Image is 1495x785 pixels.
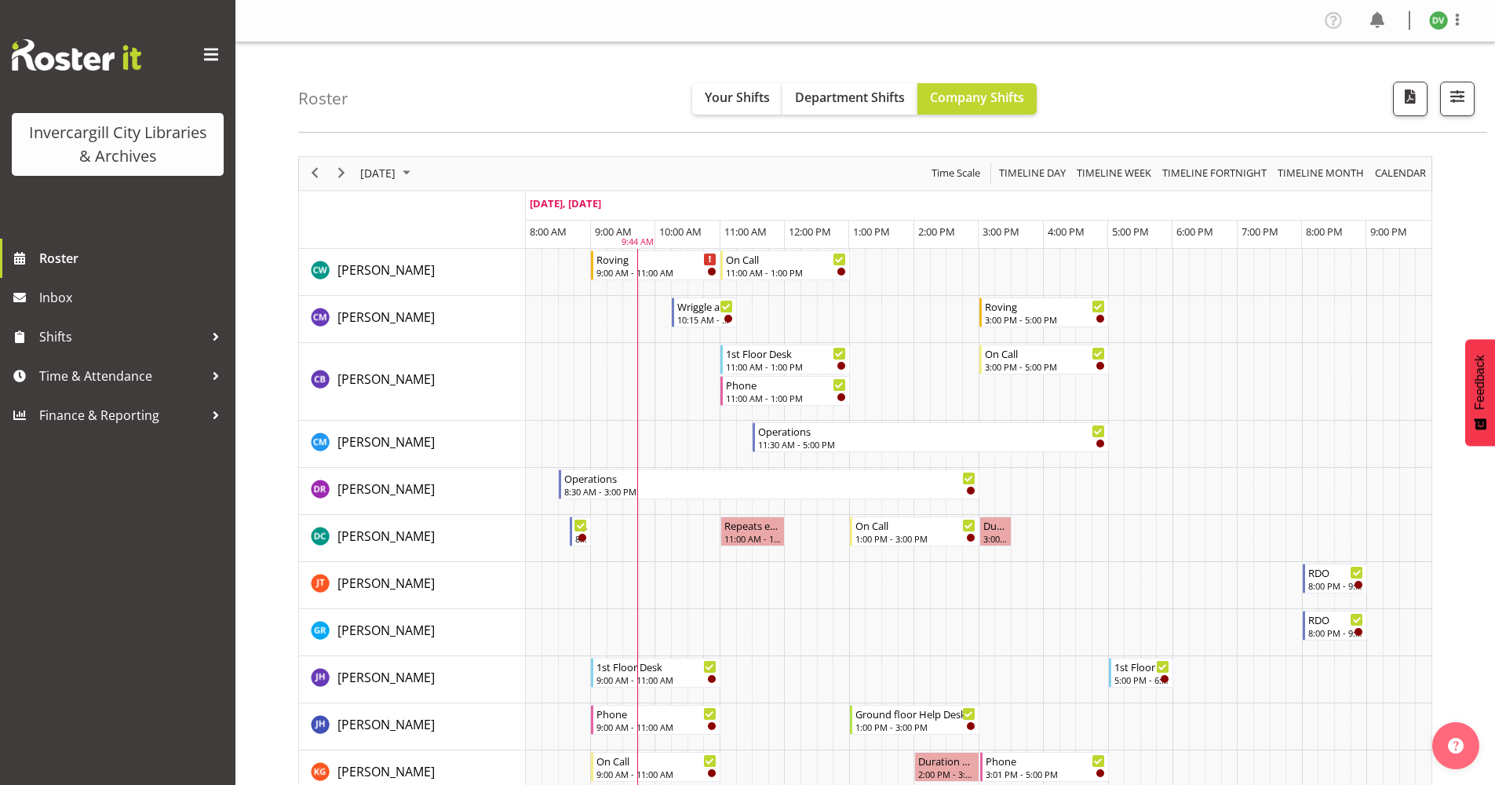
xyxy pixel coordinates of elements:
[331,163,352,183] button: Next
[720,345,850,374] div: Chris Broad"s event - 1st Floor Desk Begin From Monday, September 29, 2025 at 11:00:00 AM GMT+13:...
[705,89,770,106] span: Your Shifts
[1308,626,1363,639] div: 8:00 PM - 9:00 PM
[1370,225,1407,239] span: 9:00 PM
[1114,659,1169,674] div: 1st Floor Desk
[328,157,355,190] div: next period
[299,468,526,515] td: Debra Robinson resource
[726,251,846,267] div: On Call
[299,562,526,609] td: Glen Tomlinson resource
[337,261,435,279] span: [PERSON_NAME]
[1465,339,1495,446] button: Feedback - Show survey
[985,360,1105,373] div: 3:00 PM - 5:00 PM
[337,715,435,734] a: [PERSON_NAME]
[596,721,717,733] div: 9:00 AM - 11:00 AM
[337,308,435,327] a: [PERSON_NAME]
[301,157,328,190] div: previous period
[299,515,526,562] td: Donald Cunningham resource
[358,163,418,183] button: September 2025
[855,532,975,545] div: 1:00 PM - 3:00 PM
[1161,163,1268,183] span: Timeline Fortnight
[758,438,1104,451] div: 11:30 AM - 5:00 PM
[850,705,979,735] div: Jillian Hunter"s event - Ground floor Help Desk Begin From Monday, September 29, 2025 at 1:00:00 ...
[591,250,720,280] div: Catherine Wilson"s event - Roving Begin From Monday, September 29, 2025 at 9:00:00 AM GMT+13:00 E...
[337,433,435,451] span: [PERSON_NAME]
[720,517,785,546] div: Donald Cunningham"s event - Repeats every monday - Donald Cunningham Begin From Monday, September...
[299,609,526,656] td: Grace Roscoe-Squires resource
[39,325,204,349] span: Shifts
[758,423,1104,439] div: Operations
[591,752,720,782] div: Katie Greene"s event - On Call Begin From Monday, September 29, 2025 at 9:00:00 AM GMT+13:00 Ends...
[337,574,435,593] a: [PERSON_NAME]
[337,621,435,640] a: [PERSON_NAME]
[337,669,435,686] span: [PERSON_NAME]
[299,249,526,296] td: Catherine Wilson resource
[337,433,435,451] a: [PERSON_NAME]
[591,705,720,735] div: Jillian Hunter"s event - Phone Begin From Monday, September 29, 2025 at 9:00:00 AM GMT+13:00 Ends...
[985,345,1105,361] div: On Call
[918,768,975,780] div: 2:00 PM - 3:00 PM
[570,517,591,546] div: Donald Cunningham"s event - Newspapers Begin From Monday, September 29, 2025 at 8:40:00 AM GMT+13...
[564,485,975,498] div: 8:30 AM - 3:00 PM
[1276,163,1366,183] span: Timeline Month
[1075,163,1153,183] span: Timeline Week
[596,674,717,686] div: 9:00 AM - 11:00 AM
[789,225,831,239] span: 12:00 PM
[337,528,435,545] span: [PERSON_NAME]
[622,235,654,249] div: 9:44 AM
[855,517,975,533] div: On Call
[1275,163,1367,183] button: Timeline Month
[595,225,632,239] span: 9:00 AM
[1308,564,1363,580] div: RDO
[359,163,397,183] span: [DATE]
[1109,658,1173,688] div: Jill Harpur"s event - 1st Floor Desk Begin From Monday, September 29, 2025 at 5:00:00 PM GMT+13:0...
[337,480,435,498] a: [PERSON_NAME]
[720,250,850,280] div: Catherine Wilson"s event - On Call Begin From Monday, September 29, 2025 at 11:00:00 AM GMT+13:00...
[726,360,846,373] div: 11:00 AM - 1:00 PM
[930,163,982,183] span: Time Scale
[298,89,348,108] h4: Roster
[726,266,846,279] div: 11:00 AM - 1:00 PM
[39,364,204,388] span: Time & Attendance
[337,716,435,733] span: [PERSON_NAME]
[299,656,526,703] td: Jill Harpur resource
[39,246,228,270] span: Roster
[986,753,1105,769] div: Phone
[1440,82,1475,116] button: Filter Shifts
[596,753,717,769] div: On Call
[795,89,905,106] span: Department Shifts
[782,83,917,115] button: Department Shifts
[337,261,435,279] a: [PERSON_NAME]
[930,89,1024,106] span: Company Shifts
[677,298,732,314] div: Wriggle and Rhyme
[337,480,435,498] span: [PERSON_NAME]
[724,225,767,239] span: 11:00 AM
[726,377,846,392] div: Phone
[720,376,850,406] div: Chris Broad"s event - Phone Begin From Monday, September 29, 2025 at 11:00:00 AM GMT+13:00 Ends A...
[724,517,781,533] div: Repeats every [DATE] - [PERSON_NAME]
[337,371,435,388] span: [PERSON_NAME]
[1114,674,1169,686] div: 5:00 PM - 6:00 PM
[1242,225,1278,239] span: 7:00 PM
[853,225,890,239] span: 1:00 PM
[914,752,979,782] div: Katie Greene"s event - Duration 1 hours - Katie Greene Begin From Monday, September 29, 2025 at 2...
[596,768,717,780] div: 9:00 AM - 11:00 AM
[1473,355,1487,410] span: Feedback
[1160,163,1270,183] button: Fortnight
[983,225,1019,239] span: 3:00 PM
[1074,163,1154,183] button: Timeline Week
[1176,225,1213,239] span: 6:00 PM
[726,345,846,361] div: 1st Floor Desk
[596,706,717,721] div: Phone
[1373,163,1428,183] span: calendar
[1112,225,1149,239] span: 5:00 PM
[985,313,1105,326] div: 3:00 PM - 5:00 PM
[1373,163,1429,183] button: Month
[724,532,781,545] div: 11:00 AM - 12:00 PM
[983,532,1008,545] div: 3:00 PM - 3:30 PM
[997,163,1069,183] button: Timeline Day
[850,517,979,546] div: Donald Cunningham"s event - On Call Begin From Monday, September 29, 2025 at 1:00:00 PM GMT+13:00...
[12,39,141,71] img: Rosterit website logo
